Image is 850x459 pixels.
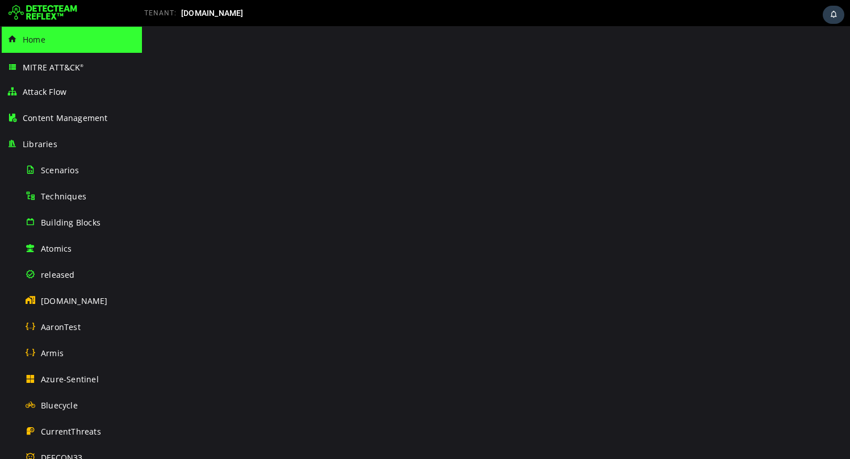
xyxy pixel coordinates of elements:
[41,400,78,411] span: Bluecycle
[41,295,108,306] span: [DOMAIN_NAME]
[41,191,86,202] span: Techniques
[23,139,57,149] span: Libraries
[823,6,844,24] div: Task Notifications
[41,217,101,228] span: Building Blocks
[23,62,84,73] span: MITRE ATT&CK
[41,348,64,358] span: Armis
[41,165,79,176] span: Scenarios
[144,9,177,17] span: TENANT:
[23,86,66,97] span: Attack Flow
[41,322,81,332] span: AaronTest
[181,9,244,18] span: [DOMAIN_NAME]
[80,63,83,68] sup: ®
[41,269,75,280] span: released
[23,112,108,123] span: Content Management
[41,374,99,385] span: Azure-Sentinel
[41,426,101,437] span: CurrentThreats
[41,243,72,254] span: Atomics
[23,34,45,45] span: Home
[9,4,77,22] img: Detecteam logo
